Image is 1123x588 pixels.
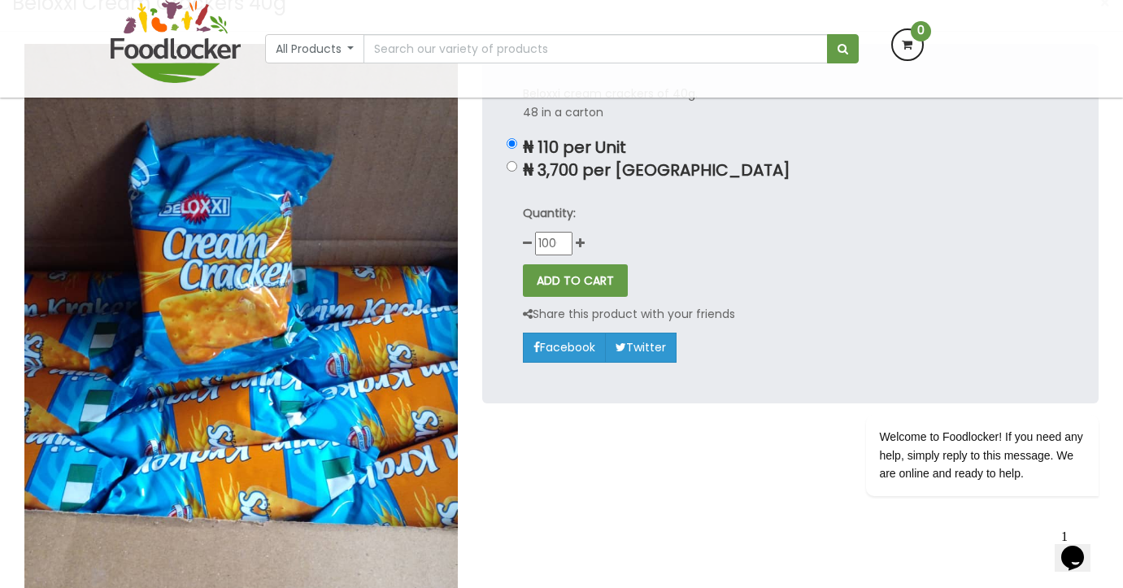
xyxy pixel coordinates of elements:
[523,161,1058,180] p: ₦ 3,700 per [GEOGRAPHIC_DATA]
[605,333,677,362] a: Twitter
[523,205,576,221] strong: Quantity:
[523,85,1058,122] p: Beloxxi cream crackers of 40g. 48 in a carton
[1055,523,1107,572] iframe: chat widget
[507,161,517,172] input: ₦ 3,700 per [GEOGRAPHIC_DATA]
[363,34,827,63] input: Search our variety of products
[523,138,1058,157] p: ₦ 110 per Unit
[523,305,735,324] p: Share this product with your friends
[911,21,931,41] span: 0
[523,333,606,362] a: Facebook
[814,323,1107,515] iframe: chat widget
[507,138,517,149] input: ₦ 110 per Unit
[265,34,365,63] button: All Products
[523,264,628,297] button: ADD TO CART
